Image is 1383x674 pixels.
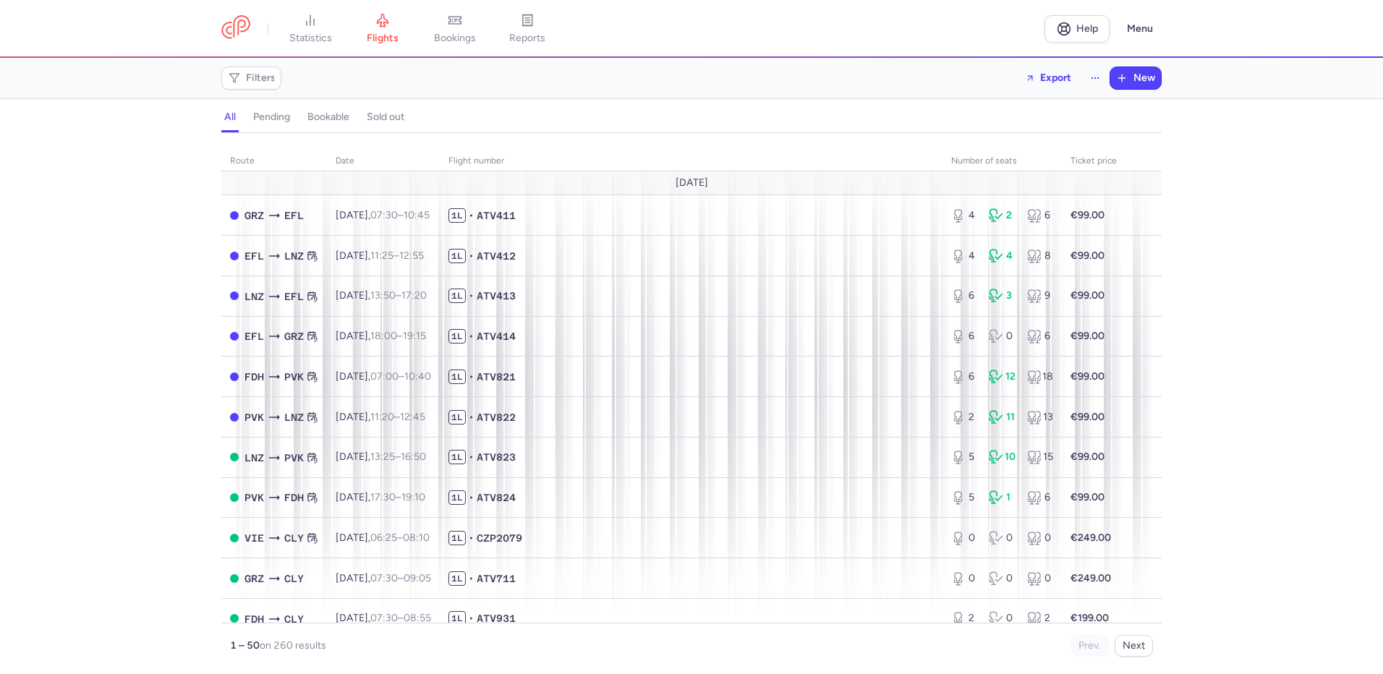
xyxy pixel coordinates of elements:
[404,612,431,624] time: 08:55
[370,249,424,262] span: –
[1118,15,1162,43] button: Menu
[951,208,977,223] div: 4
[370,532,397,544] time: 06:25
[434,32,476,45] span: bookings
[1071,532,1111,544] strong: €249.00
[448,450,466,464] span: 1L
[289,32,332,45] span: statistics
[370,451,426,463] span: –
[448,370,466,384] span: 1L
[370,572,431,584] span: –
[951,450,977,464] div: 5
[244,248,264,264] span: EFL
[336,411,425,423] span: [DATE],
[370,451,395,463] time: 13:25
[469,490,474,505] span: •
[370,411,394,423] time: 11:20
[477,329,516,344] span: ATV414
[404,209,430,221] time: 10:45
[336,491,425,503] span: [DATE],
[1027,410,1053,425] div: 13
[469,410,474,425] span: •
[284,530,304,546] span: CLY
[469,370,474,384] span: •
[244,289,264,304] span: LNZ
[509,32,545,45] span: reports
[244,450,264,466] span: LNZ
[477,571,516,586] span: ATV711
[989,571,1015,586] div: 0
[477,531,522,545] span: CZP2079
[284,328,304,344] span: GRZ
[1071,411,1105,423] strong: €99.00
[1044,15,1110,43] a: Help
[1027,531,1053,545] div: 0
[448,531,466,545] span: 1L
[989,370,1015,384] div: 12
[989,531,1015,545] div: 0
[469,531,474,545] span: •
[469,208,474,223] span: •
[469,329,474,344] span: •
[1071,289,1105,302] strong: €99.00
[469,571,474,586] span: •
[401,491,425,503] time: 19:10
[336,572,431,584] span: [DATE],
[448,208,466,223] span: 1L
[1076,23,1098,34] span: Help
[1071,370,1105,383] strong: €99.00
[284,571,304,586] span: CLY
[448,571,466,586] span: 1L
[477,370,516,384] span: ATV821
[448,289,466,303] span: 1L
[370,330,397,342] time: 18:00
[244,611,264,627] span: FDH
[1071,635,1109,657] button: Prev.
[951,410,977,425] div: 2
[1027,450,1053,464] div: 15
[400,411,425,423] time: 12:45
[307,111,349,124] h4: bookable
[403,532,430,544] time: 08:10
[951,490,977,505] div: 5
[477,208,516,223] span: ATV411
[1133,72,1155,84] span: New
[477,289,516,303] span: ATV413
[370,209,398,221] time: 07:30
[1027,208,1053,223] div: 6
[1062,150,1125,172] th: Ticket price
[1027,329,1053,344] div: 6
[1040,72,1071,83] span: Export
[477,490,516,505] span: ATV824
[1027,571,1053,586] div: 0
[1027,611,1053,626] div: 2
[448,410,466,425] span: 1L
[367,111,404,124] h4: sold out
[1071,572,1111,584] strong: €249.00
[477,450,516,464] span: ATV823
[469,611,474,626] span: •
[440,150,942,172] th: Flight number
[370,370,431,383] span: –
[1115,635,1153,657] button: Next
[469,249,474,263] span: •
[1027,249,1053,263] div: 8
[244,409,264,425] span: PVK
[401,289,427,302] time: 17:20
[284,208,304,223] span: EFL
[989,289,1015,303] div: 3
[370,411,425,423] span: –
[336,451,426,463] span: [DATE],
[284,369,304,385] span: PVK
[284,490,304,505] span: FDH
[1110,67,1161,89] button: New
[419,13,491,45] a: bookings
[448,249,466,263] span: 1L
[951,249,977,263] div: 4
[370,612,398,624] time: 07:30
[469,289,474,303] span: •
[951,571,977,586] div: 0
[403,330,426,342] time: 19:15
[989,329,1015,344] div: 0
[1071,249,1105,262] strong: €99.00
